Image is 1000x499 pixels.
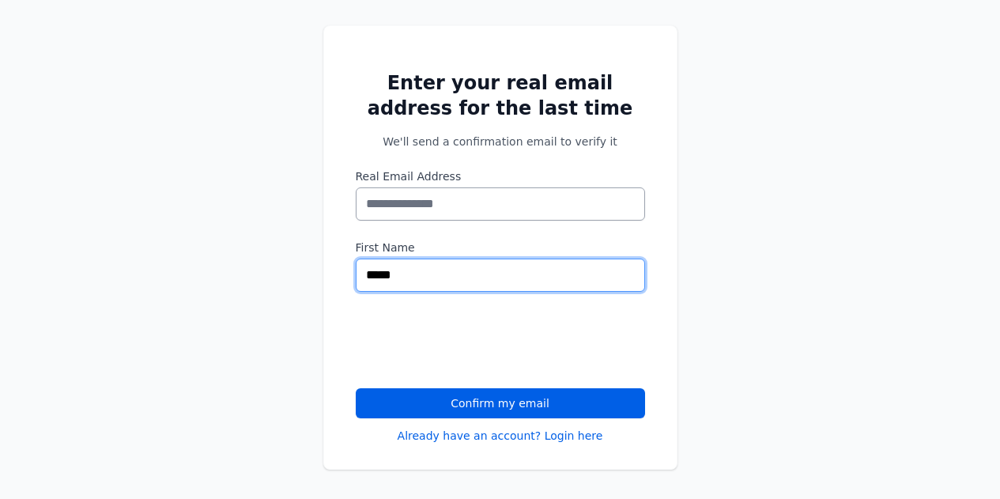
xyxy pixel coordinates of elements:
p: We'll send a confirmation email to verify it [356,134,645,149]
label: First Name [356,240,645,255]
iframe: reCAPTCHA [356,311,596,372]
button: Confirm my email [356,388,645,418]
h2: Enter your real email address for the last time [356,70,645,121]
label: Real Email Address [356,168,645,184]
a: Already have an account? Login here [398,428,603,444]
